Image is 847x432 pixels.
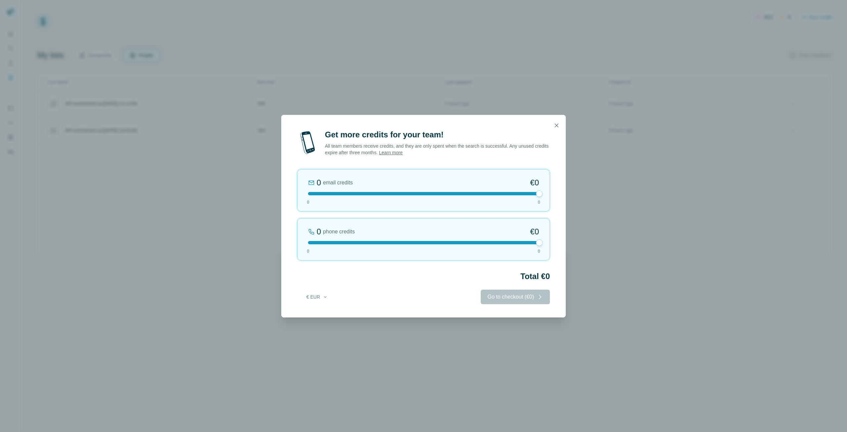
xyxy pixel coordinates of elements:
[307,248,309,254] span: 0
[302,291,333,303] button: € EUR
[325,143,550,156] p: All team members receive credits, and they are only spent when the search is successful. Any unus...
[530,226,539,237] span: €0
[317,226,321,237] div: 0
[379,150,403,155] a: Learn more
[297,129,318,156] img: mobile-phone
[323,228,355,236] span: phone credits
[323,179,353,187] span: email credits
[307,199,309,205] span: 0
[297,271,550,282] h2: Total €0
[530,177,539,188] span: €0
[317,177,321,188] div: 0
[538,248,540,254] span: 0
[538,199,540,205] span: 0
